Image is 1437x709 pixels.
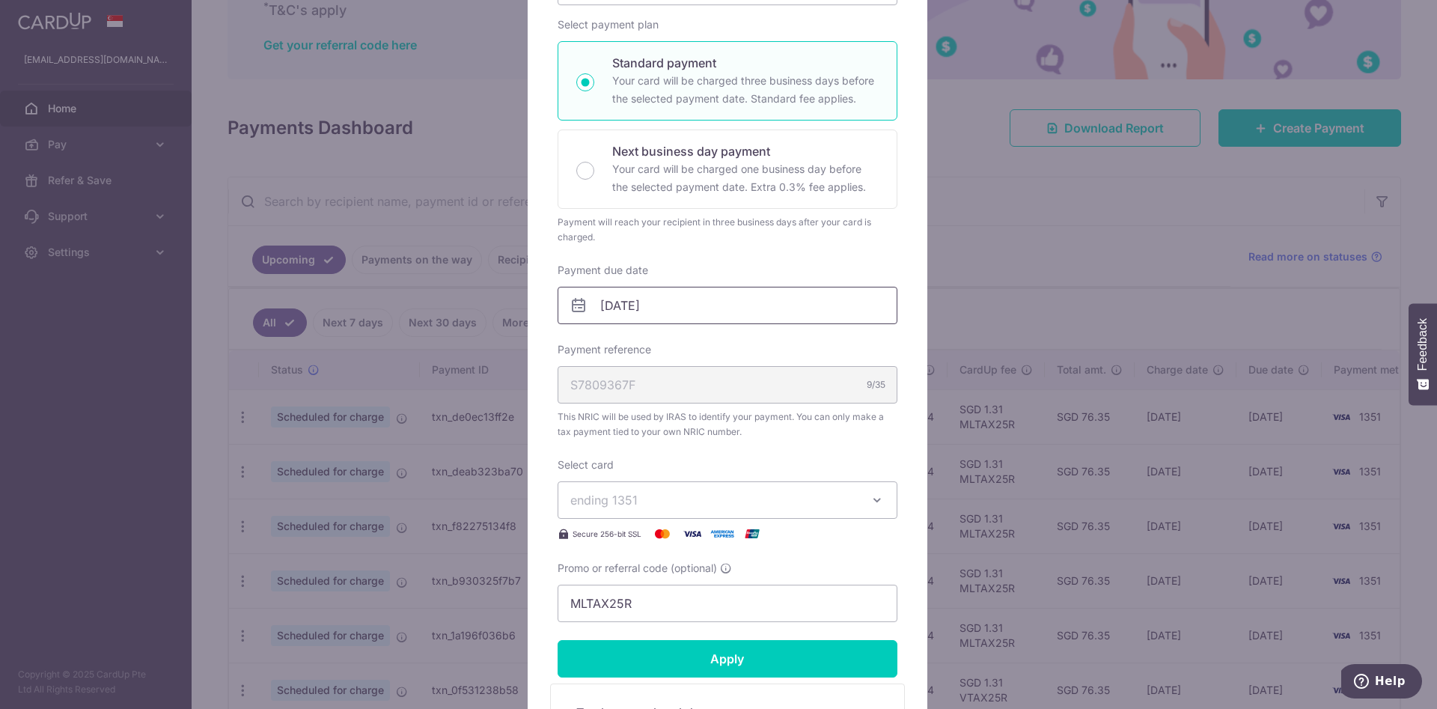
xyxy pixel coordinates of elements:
div: Payment will reach your recipient in three business days after your card is charged. [558,215,897,245]
img: American Express [707,525,737,543]
p: Your card will be charged three business days before the selected payment date. Standard fee appl... [612,72,879,108]
label: Payment reference [558,342,651,357]
img: Visa [677,525,707,543]
label: Payment due date [558,263,648,278]
div: 9/35 [867,377,885,392]
button: ending 1351 [558,481,897,519]
label: Select payment plan [558,17,659,32]
span: This NRIC will be used by IRAS to identify your payment. You can only make a tax payment tied to ... [558,410,897,439]
span: Feedback [1416,318,1430,371]
label: Select card [558,457,614,472]
button: Feedback - Show survey [1409,303,1437,405]
input: Apply [558,640,897,678]
p: Standard payment [612,54,879,72]
iframe: Opens a widget where you can find more information [1341,664,1422,702]
input: DD / MM / YYYY [558,287,897,324]
p: Next business day payment [612,142,879,160]
span: Promo or referral code (optional) [558,561,717,576]
p: Your card will be charged one business day before the selected payment date. Extra 0.3% fee applies. [612,160,879,196]
span: ending 1351 [570,493,638,508]
span: Secure 256-bit SSL [573,528,641,540]
img: UnionPay [737,525,767,543]
img: Mastercard [647,525,677,543]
